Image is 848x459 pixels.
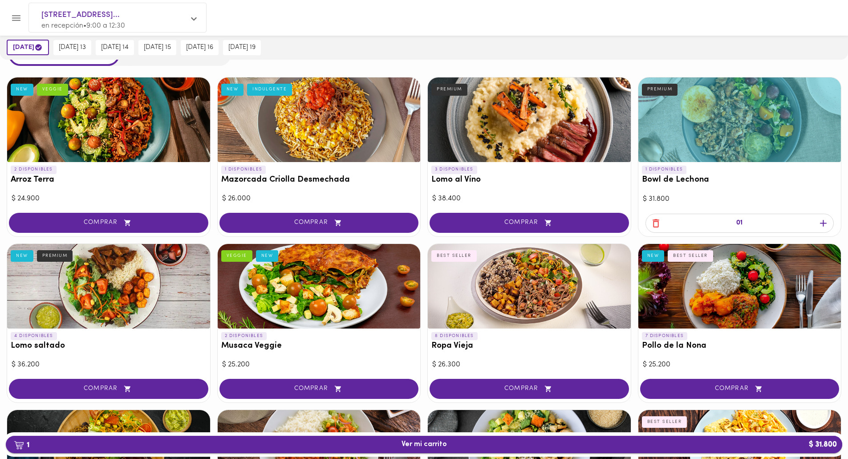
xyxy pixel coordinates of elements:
[9,379,208,399] button: COMPRAR
[11,175,207,185] h3: Arroz Terra
[223,40,261,55] button: [DATE] 19
[186,44,213,52] span: [DATE] 16
[20,219,197,227] span: COMPRAR
[138,40,176,55] button: [DATE] 15
[144,44,171,52] span: [DATE] 15
[643,360,837,370] div: $ 25.200
[41,9,185,21] span: [STREET_ADDRESS]...
[668,250,713,262] div: BEST SELLER
[431,341,627,351] h3: Ropa Vieja
[6,436,842,453] button: 1Ver mi carrito$ 31.800
[431,166,477,174] p: 3 DISPONIBLES
[221,250,252,262] div: VEGGIE
[41,22,125,29] span: en recepción • 9:00 a 12:30
[642,341,838,351] h3: Pollo de la Nona
[7,244,210,329] div: Lomo saltado
[7,77,210,162] div: Arroz Terra
[231,385,408,393] span: COMPRAR
[651,385,828,393] span: COMPRAR
[11,250,33,262] div: NEW
[428,77,631,162] div: Lomo al Vino
[431,84,467,95] div: PREMIUM
[9,213,208,233] button: COMPRAR
[7,40,49,55] button: [DATE]
[181,40,219,55] button: [DATE] 16
[222,194,416,204] div: $ 26.000
[642,175,838,185] h3: Bowl de Lechona
[218,244,421,329] div: Musaca Veggie
[228,44,256,52] span: [DATE] 19
[638,77,841,162] div: Bowl de Lechona
[231,219,408,227] span: COMPRAR
[5,7,27,29] button: Menu
[638,244,841,329] div: Pollo de la Nona
[247,84,292,95] div: INDULGENTE
[431,332,478,340] p: 8 DISPONIBLES
[13,43,43,52] span: [DATE]
[8,439,35,451] b: 1
[221,341,417,351] h3: Musaca Veggie
[53,40,91,55] button: [DATE] 13
[218,77,421,162] div: Mazorcada Criolla Desmechada
[736,218,743,228] p: 01
[796,407,839,450] iframe: Messagebird Livechat Widget
[441,385,618,393] span: COMPRAR
[20,385,197,393] span: COMPRAR
[37,84,68,95] div: VEGGIE
[441,219,618,227] span: COMPRAR
[11,332,57,340] p: 4 DISPONIBLES
[642,166,687,174] p: 1 DISPONIBLES
[430,213,629,233] button: COMPRAR
[402,440,447,449] span: Ver mi carrito
[431,250,477,262] div: BEST SELLER
[432,360,626,370] div: $ 26.300
[96,40,134,55] button: [DATE] 14
[643,194,837,204] div: $ 31.800
[256,250,279,262] div: NEW
[221,175,417,185] h3: Mazorcada Criolla Desmechada
[14,441,24,450] img: cart.png
[642,84,678,95] div: PREMIUM
[221,332,267,340] p: 2 DISPONIBLES
[11,341,207,351] h3: Lomo saltado
[642,332,688,340] p: 7 DISPONIBLES
[642,250,665,262] div: NEW
[219,379,419,399] button: COMPRAR
[431,175,627,185] h3: Lomo al Vino
[12,360,206,370] div: $ 36.200
[37,250,73,262] div: PREMIUM
[221,84,244,95] div: NEW
[101,44,129,52] span: [DATE] 14
[428,244,631,329] div: Ropa Vieja
[432,194,626,204] div: $ 38.400
[642,416,687,428] div: BEST SELLER
[219,213,419,233] button: COMPRAR
[222,360,416,370] div: $ 25.200
[11,84,33,95] div: NEW
[12,194,206,204] div: $ 24.900
[640,379,840,399] button: COMPRAR
[59,44,86,52] span: [DATE] 13
[221,166,266,174] p: 1 DISPONIBLES
[11,166,57,174] p: 2 DISPONIBLES
[430,379,629,399] button: COMPRAR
